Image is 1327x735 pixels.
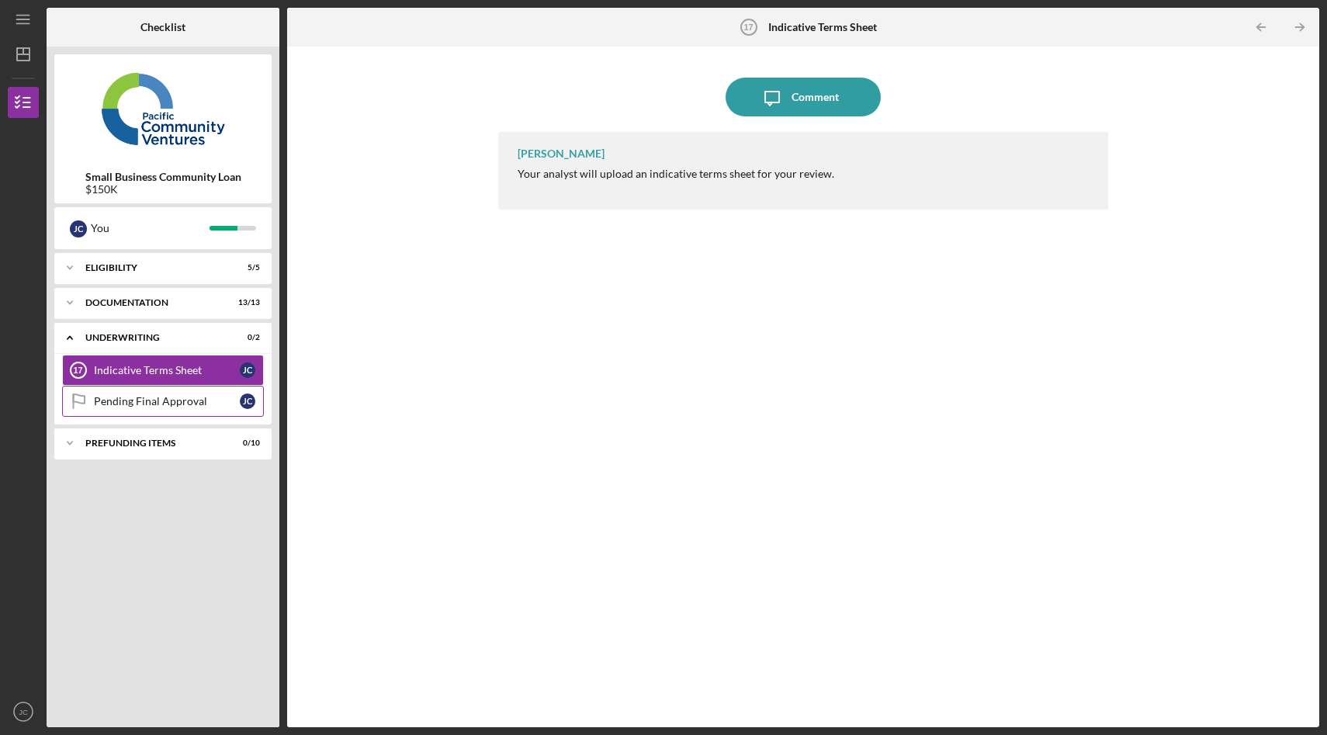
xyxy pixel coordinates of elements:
[232,333,260,342] div: 0 / 2
[62,386,264,417] a: Pending Final ApprovalJC
[240,394,255,409] div: J C
[73,366,82,375] tspan: 17
[140,21,185,33] b: Checklist
[743,23,753,32] tspan: 17
[70,220,87,237] div: J C
[85,263,221,272] div: Eligibility
[232,263,260,272] div: 5 / 5
[240,362,255,378] div: J C
[85,298,221,307] div: Documentation
[62,355,264,386] a: 17Indicative Terms SheetJC
[8,696,39,727] button: JC
[768,21,877,33] b: Indicative Terms Sheet
[94,364,240,376] div: Indicative Terms Sheet
[85,171,241,183] b: Small Business Community Loan
[85,439,221,448] div: Prefunding Items
[232,439,260,448] div: 0 / 10
[85,183,241,196] div: $150K
[94,395,240,407] div: Pending Final Approval
[91,215,210,241] div: You
[518,168,834,180] div: Your analyst will upload an indicative terms sheet for your review.
[726,78,881,116] button: Comment
[232,298,260,307] div: 13 / 13
[85,333,221,342] div: Underwriting
[54,62,272,155] img: Product logo
[518,147,605,160] div: [PERSON_NAME]
[792,78,839,116] div: Comment
[19,708,28,716] text: JC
